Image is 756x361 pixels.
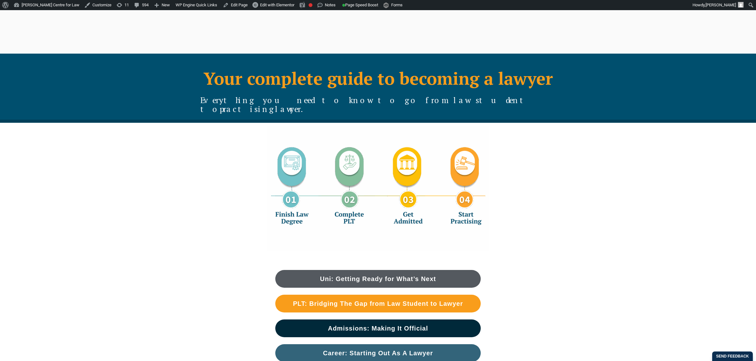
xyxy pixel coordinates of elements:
a: Admissions: Making It Official [275,319,481,337]
span: Edit with Elementor [260,3,294,7]
span: Admissions: Making It Official [328,325,428,331]
span: Career: Starting Out As A Lawyer [323,350,433,356]
span: lawyer. [275,104,304,114]
span: PLT: Bridging The Gap from Law Student to Lawyer [293,300,463,307]
a: Uni: Getting Ready for What’s Next [275,270,481,288]
span: practising [220,104,275,114]
div: Focus keyphrase not set [309,3,312,7]
span: Everything you need to know to go from law student to [200,95,532,114]
span: [PERSON_NAME] [706,3,736,7]
span: Uni: Getting Ready for What’s Next [320,276,436,282]
img: icons with four stages of becoming a lawyer [267,126,489,251]
a: PLT: Bridging The Gap from Law Student to Lawyer [275,295,481,312]
h1: Your complete guide to becoming a lawyer [200,70,556,86]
